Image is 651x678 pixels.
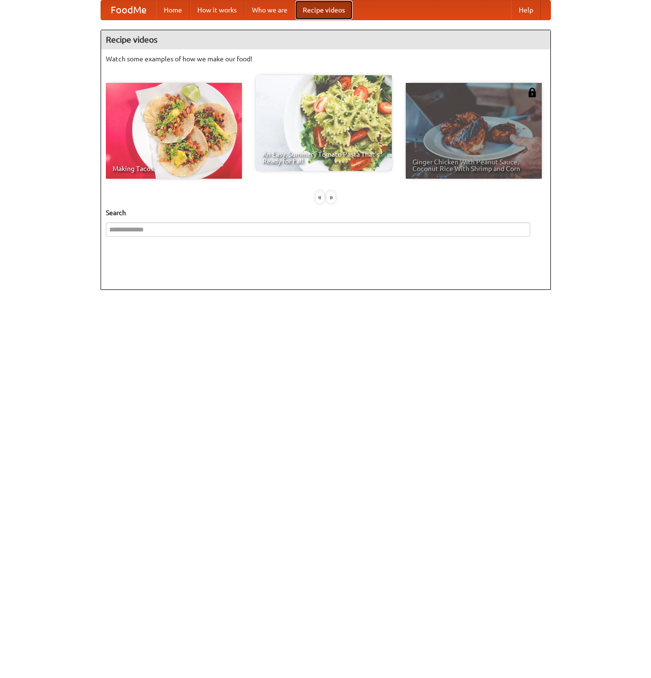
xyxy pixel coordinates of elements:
span: An Easy, Summery Tomato Pasta That's Ready for Fall [263,151,385,164]
a: Recipe videos [295,0,353,20]
a: Help [511,0,541,20]
a: FoodMe [101,0,156,20]
a: Home [156,0,190,20]
h4: Recipe videos [101,30,550,49]
p: Watch some examples of how we make our food! [106,54,546,64]
img: 483408.png [527,88,537,97]
a: Who we are [244,0,295,20]
div: » [327,191,335,203]
a: An Easy, Summery Tomato Pasta That's Ready for Fall [256,75,392,171]
div: « [316,191,324,203]
h5: Search [106,208,546,218]
a: Making Tacos [106,83,242,179]
a: How it works [190,0,244,20]
span: Making Tacos [113,165,235,172]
